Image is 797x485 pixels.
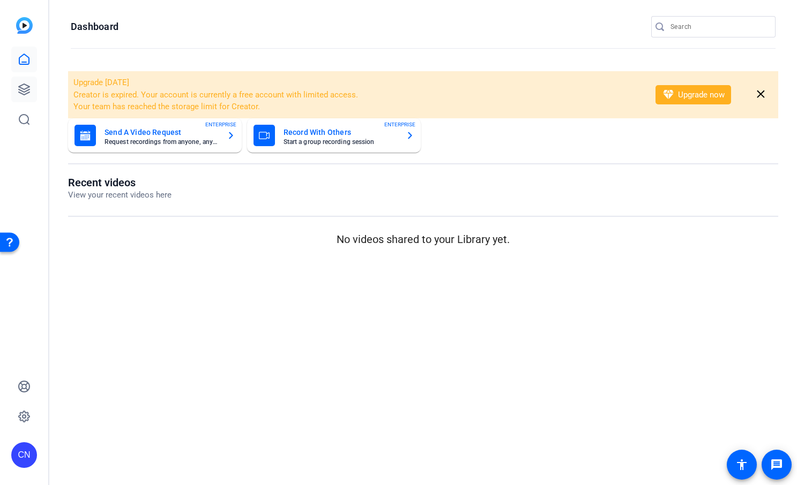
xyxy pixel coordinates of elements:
mat-card-subtitle: Request recordings from anyone, anywhere [105,139,218,145]
div: CN [11,442,37,468]
mat-icon: close [754,88,768,101]
mat-icon: diamond [662,88,675,101]
button: Record With OthersStart a group recording sessionENTERPRISE [247,118,421,153]
img: blue-gradient.svg [16,17,33,34]
span: ENTERPRISE [205,120,236,128]
p: No videos shared to your Library yet. [68,231,778,247]
mat-card-subtitle: Start a group recording session [284,139,397,145]
mat-icon: message [770,458,783,471]
h1: Dashboard [71,20,118,33]
mat-icon: accessibility [735,458,748,471]
li: Creator is expired. Your account is currently a free account with limited access. [73,89,642,101]
button: Upgrade now [656,85,731,104]
li: Your team has reached the storage limit for Creator. [73,101,642,113]
button: Send A Video RequestRequest recordings from anyone, anywhereENTERPRISE [68,118,242,153]
mat-card-title: Send A Video Request [105,126,218,139]
h1: Recent videos [68,176,172,189]
p: View your recent videos here [68,189,172,201]
span: ENTERPRISE [384,120,415,128]
input: Search [671,20,767,33]
span: Upgrade [DATE] [73,78,129,87]
mat-card-title: Record With Others [284,126,397,139]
